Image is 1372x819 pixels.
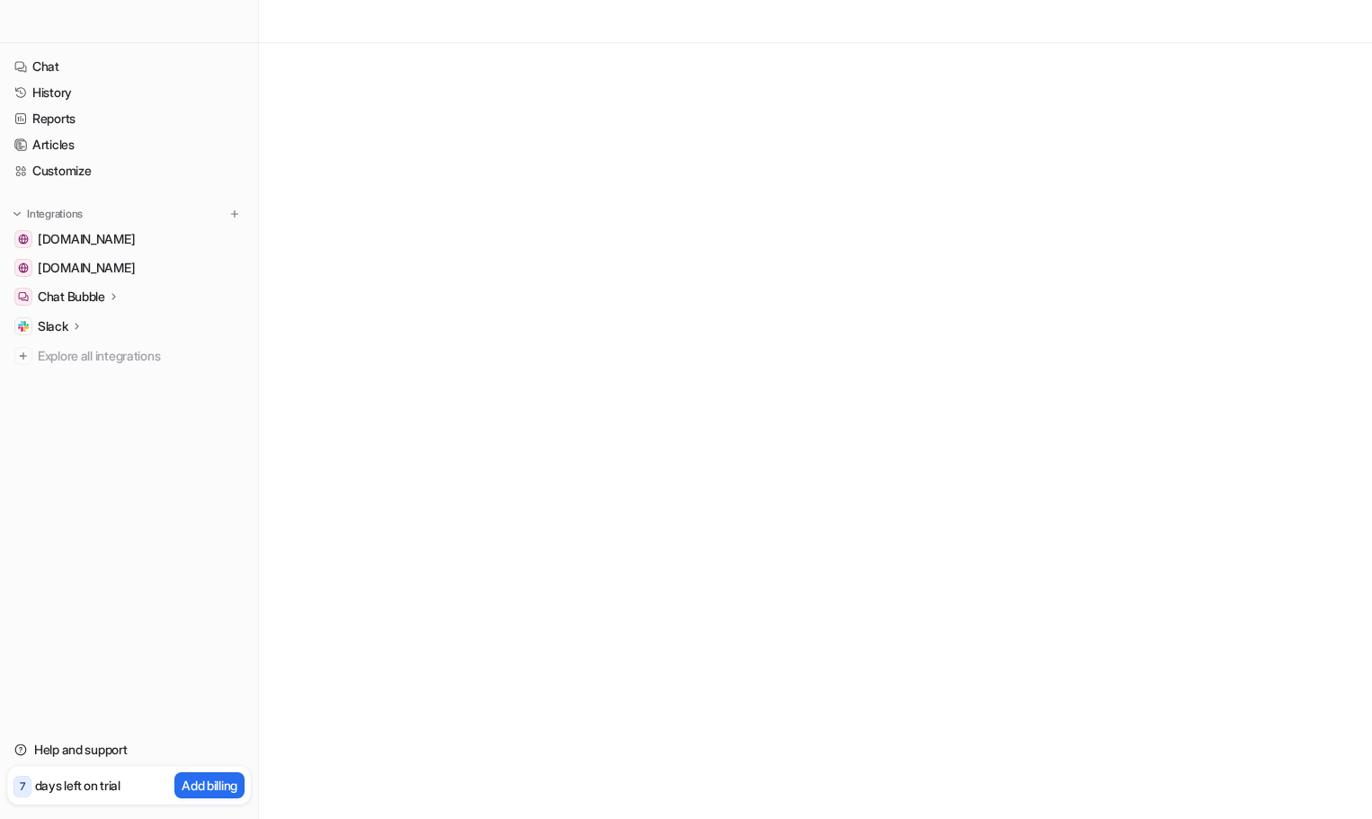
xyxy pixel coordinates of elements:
p: Integrations [27,207,83,221]
a: crm.live.int.finanzcheck.de[DOMAIN_NAME] [7,255,251,280]
a: Articles [7,132,251,157]
img: confluence.atl.finanzcheck.de [18,234,29,245]
button: Add billing [174,772,245,798]
a: confluence.atl.finanzcheck.de[DOMAIN_NAME] [7,227,251,252]
a: Reports [7,106,251,131]
span: [DOMAIN_NAME] [38,259,135,277]
span: [DOMAIN_NAME] [38,230,135,248]
a: Explore all integrations [7,343,251,369]
a: Help and support [7,737,251,762]
img: expand menu [11,208,23,220]
a: Chat [7,54,251,79]
p: Chat Bubble [38,288,105,306]
p: Add billing [182,776,237,795]
p: days left on trial [35,776,120,795]
a: Customize [7,158,251,183]
p: Slack [38,317,68,335]
a: History [7,80,251,105]
img: crm.live.int.finanzcheck.de [18,263,29,273]
img: explore all integrations [14,347,32,365]
img: menu_add.svg [228,208,241,220]
span: Explore all integrations [38,342,244,370]
img: Chat Bubble [18,291,29,302]
p: 7 [20,779,25,795]
img: Slack [18,321,29,332]
button: Integrations [7,205,88,223]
